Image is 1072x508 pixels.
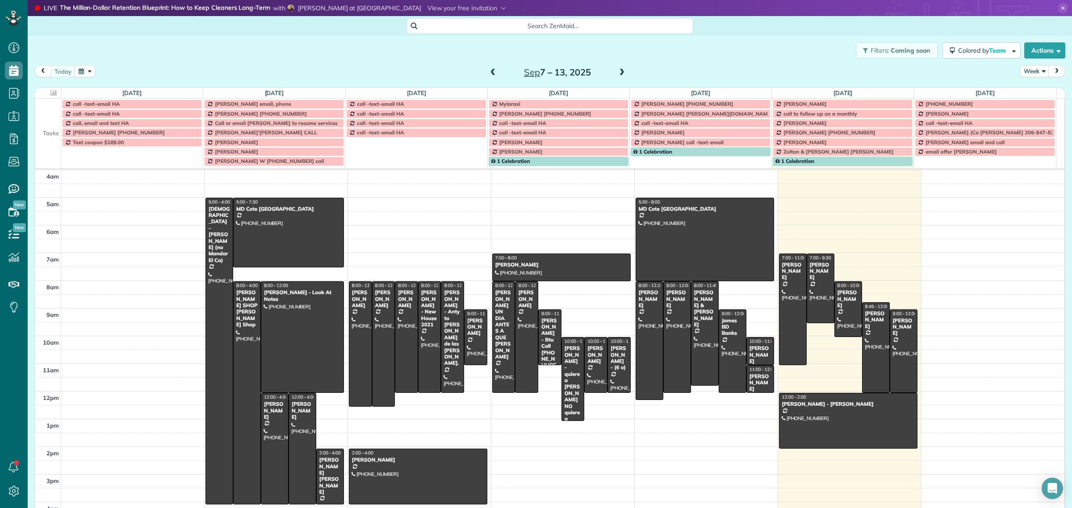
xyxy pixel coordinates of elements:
[236,199,258,205] span: 5:00 - 7:30
[265,89,284,96] a: [DATE]
[273,4,285,12] span: with
[352,283,376,288] span: 8:00 - 12:30
[837,283,862,288] span: 8:00 - 10:00
[942,42,1021,58] button: Colored byTeam
[43,366,59,374] span: 11am
[837,289,859,308] div: [PERSON_NAME]
[122,89,142,96] a: [DATE]
[73,139,124,146] span: Text coupon $189.00
[694,283,718,288] span: 8:00 - 11:45
[893,311,917,316] span: 9:00 - 12:00
[783,110,857,117] span: call to follow up on a monthly
[50,65,75,77] button: today
[491,158,530,164] span: 1 Celebration
[215,158,324,164] span: [PERSON_NAME] W [PHONE_NUMBER] call
[495,289,513,360] div: [PERSON_NAME] UN DIA ANTES A QUE [PERSON_NAME]
[865,304,889,309] span: 8:45 - 12:00
[407,89,426,96] a: [DATE]
[1020,65,1049,77] button: Week
[499,148,543,155] span: [PERSON_NAME]
[782,262,804,281] div: [PERSON_NAME]
[499,110,591,117] span: [PERSON_NAME] [PHONE_NUMBER]
[499,100,520,107] span: Mylarasi
[958,46,1009,54] span: Colored by
[810,255,831,261] span: 7:00 - 9:30
[495,255,517,261] span: 7:00 - 8:00
[352,289,369,308] div: [PERSON_NAME]
[352,450,373,456] span: 2:00 - 4:00
[891,46,931,54] span: Coming soon
[782,255,806,261] span: 7:00 - 11:00
[495,262,628,268] div: [PERSON_NAME]
[215,129,317,136] span: [PERSON_NAME]'[PERSON_NAME] CALL
[13,223,26,232] span: New
[925,148,997,155] span: email offer [PERSON_NAME]
[611,338,637,344] span: 10:00 - 12:00
[467,311,491,316] span: 9:00 - 11:00
[587,345,605,364] div: [PERSON_NAME]
[565,338,589,344] span: 10:00 - 1:00
[750,366,776,372] span: 11:00 - 12:00
[215,100,291,107] span: [PERSON_NAME] email, phone
[215,110,307,117] span: [PERSON_NAME] [PHONE_NUMBER]
[46,173,59,180] span: 4am
[524,67,540,78] span: Sep
[641,129,685,136] span: [PERSON_NAME]
[892,317,915,337] div: [PERSON_NAME]
[60,4,270,13] strong: The Million-Dollar Retention Blueprint: How to Keep Cleaners Long-Term
[783,139,827,146] span: [PERSON_NAME]
[499,120,546,126] span: call -text-email HA
[518,289,536,308] div: [PERSON_NAME]
[357,110,404,117] span: call -text-email HA
[749,345,771,364] div: [PERSON_NAME]
[298,4,421,12] span: [PERSON_NAME] at [GEOGRAPHIC_DATA]
[641,120,688,126] span: call -text-email HA
[549,89,568,96] a: [DATE]
[46,200,59,208] span: 5am
[925,120,972,126] span: call -text-email HA
[13,200,26,209] span: New
[541,317,559,382] div: [PERSON_NAME] - Btu Call [PHONE_NUMBER] For Ca
[783,129,875,136] span: [PERSON_NAME] [PHONE_NUMBER]
[357,129,404,136] span: call -text-email HA
[46,256,59,263] span: 7am
[587,338,614,344] span: 10:00 - 12:00
[641,139,724,146] span: [PERSON_NAME] call -text-email
[783,148,894,155] span: Zoltan & [PERSON_NAME] [PERSON_NAME]
[287,4,294,12] img: cheryl-hajjar-8ca2d9a0a98081571bad45d25e3ae1ebb22997dcb0f93f4b4d0906acd6b91865.png
[925,139,1005,146] span: [PERSON_NAME] email and call
[34,65,51,77] button: prev
[641,110,864,117] span: [PERSON_NAME] [PERSON_NAME][DOMAIN_NAME][EMAIL_ADDRESS][DOMAIN_NAME]
[319,457,341,495] div: [PERSON_NAME] [PERSON_NAME]
[1048,65,1065,77] button: next
[264,401,286,420] div: [PERSON_NAME]
[208,206,230,263] div: [DEMOGRAPHIC_DATA] - [PERSON_NAME] (no Mandar El Ca)
[499,139,543,146] span: [PERSON_NAME]
[666,283,691,288] span: 8:00 - 12:00
[43,339,59,346] span: 10am
[46,228,59,235] span: 6am
[691,89,710,96] a: [DATE]
[264,283,288,288] span: 8:00 - 12:00
[46,422,59,429] span: 1pm
[639,283,663,288] span: 8:00 - 12:15
[989,46,1007,54] span: Team
[1042,478,1063,499] div: Open Intercom Messenger
[215,120,338,126] span: Call or email [PERSON_NAME] to resume services
[46,283,59,291] span: 8am
[865,310,887,329] div: [PERSON_NAME]
[518,283,542,288] span: 8:00 - 12:00
[775,158,814,164] span: 1 Celebration
[215,148,258,155] span: [PERSON_NAME]
[499,129,546,136] span: call -text-email HA
[1024,42,1065,58] button: Actions
[46,311,59,318] span: 9am
[264,289,341,302] div: [PERSON_NAME] - Look At Notes
[375,289,393,308] div: [PERSON_NAME]
[375,283,399,288] span: 8:00 - 12:30
[721,317,744,337] div: James BD Banks
[666,289,688,308] div: [PERSON_NAME]
[750,338,776,344] span: 10:00 - 11:00
[421,289,439,328] div: [PERSON_NAME] - New House 2021
[291,401,314,420] div: [PERSON_NAME]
